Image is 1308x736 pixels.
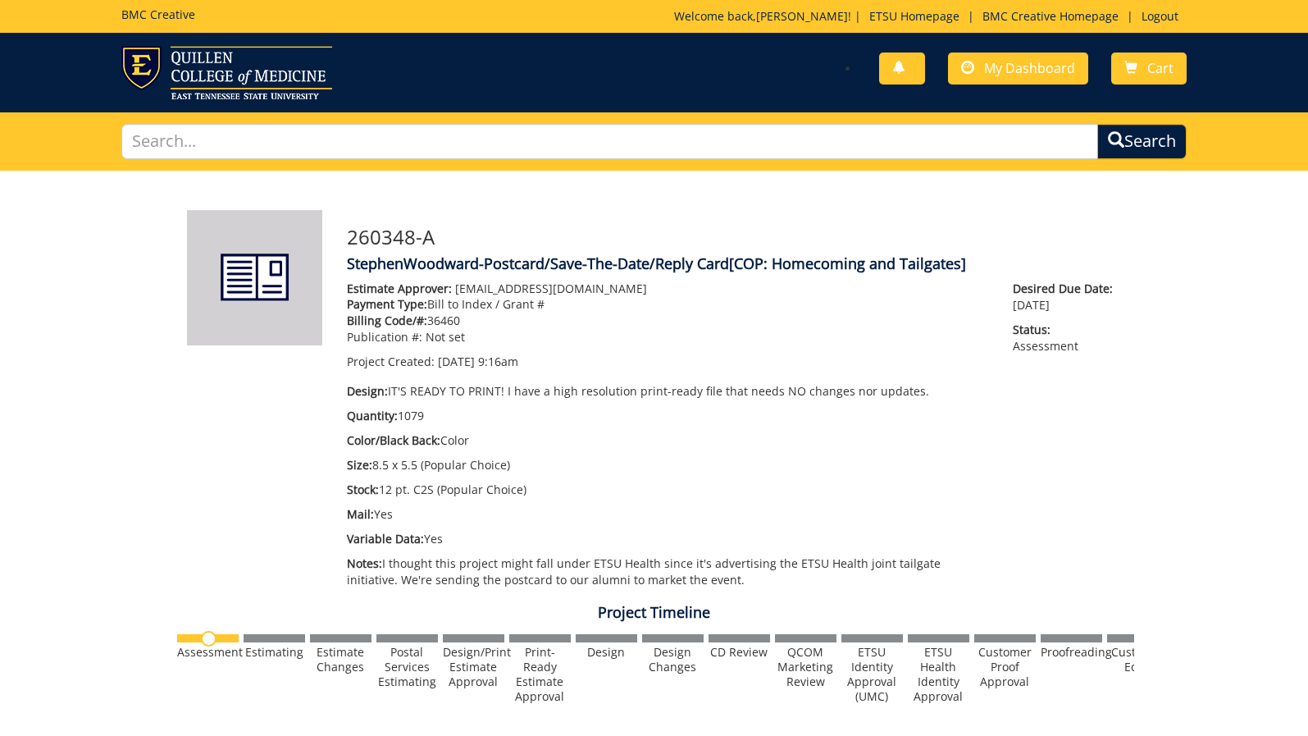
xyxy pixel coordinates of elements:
[984,59,1075,77] span: My Dashboard
[674,8,1187,25] p: Welcome back, ! | | |
[948,53,1088,85] a: My Dashboard
[201,631,216,647] img: no
[347,408,398,423] span: Quantity:
[347,281,989,297] p: [EMAIL_ADDRESS][DOMAIN_NAME]
[347,313,427,328] span: Billing Code/#:
[1147,59,1174,77] span: Cart
[709,645,770,660] div: CD Review
[347,408,989,424] p: 1079
[1013,322,1121,338] span: Status:
[347,329,422,345] span: Publication #:
[974,645,1036,689] div: Customer Proof Approval
[1013,281,1121,297] span: Desired Due Date:
[1013,281,1121,313] p: [DATE]
[1013,322,1121,354] p: Assessment
[509,645,571,704] div: Print-Ready Estimate Approval
[347,457,989,473] p: 8.5 x 5.5 (Popular Choice)
[310,645,371,674] div: Estimate Changes
[177,645,239,660] div: Assessment
[908,645,969,704] div: ETSU Health Identity Approval
[1133,8,1187,24] a: Logout
[187,210,322,345] img: Product featured image
[974,8,1127,24] a: BMC Creative Homepage
[347,482,989,498] p: 12 pt. C2S (Popular Choice)
[756,8,848,24] a: [PERSON_NAME]
[121,46,332,99] img: ETSU logo
[841,645,903,704] div: ETSU Identity Approval (UMC)
[729,254,966,273] span: [COP: Homecoming and Tailgates]
[347,296,427,312] span: Payment Type:
[347,555,382,571] span: Notes:
[1041,645,1102,660] div: Proofreading
[347,256,1122,272] h4: StephenWoodward-Postcard/Save-The-Date/Reply Card
[347,555,989,588] p: I thought this project might fall under ETSU Health since it's advertising the ETSU Health joint ...
[1107,645,1169,674] div: Customer Edits
[347,506,989,523] p: Yes
[443,645,504,689] div: Design/Print Estimate Approval
[347,482,379,497] span: Stock:
[347,531,989,547] p: Yes
[175,605,1134,621] h4: Project Timeline
[121,124,1098,159] input: Search...
[347,383,989,400] p: IT'S READY TO PRINT! I have a high resolution print-ready file that needs NO changes nor updates.
[347,531,424,546] span: Variable Data:
[121,8,195,21] h5: BMC Creative
[347,226,1122,248] h3: 260348-A
[347,457,372,473] span: Size:
[347,432,989,449] p: Color
[775,645,836,689] div: QCOM Marketing Review
[347,296,989,313] p: Bill to Index / Grant #
[1097,124,1187,159] button: Search
[376,645,438,689] div: Postal Services Estimating
[861,8,968,24] a: ETSU Homepage
[244,645,305,660] div: Estimating
[347,432,440,448] span: Color/Black Back:
[347,354,435,369] span: Project Created:
[642,645,704,674] div: Design Changes
[347,313,989,329] p: 36460
[347,506,374,522] span: Mail:
[576,645,637,660] div: Design
[347,281,452,296] span: Estimate Approver:
[426,329,465,345] span: Not set
[347,383,388,399] span: Design:
[438,354,518,369] span: [DATE] 9:16am
[1111,53,1187,85] a: Cart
